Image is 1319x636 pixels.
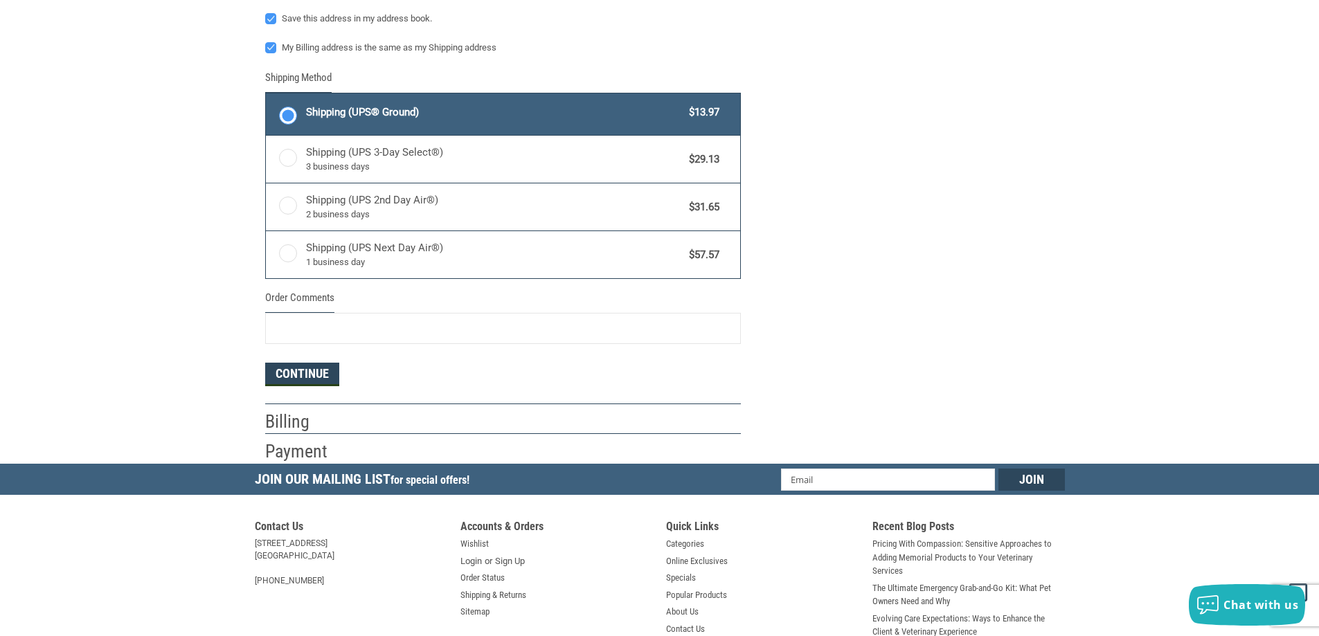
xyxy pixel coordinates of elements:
h5: Contact Us [255,520,447,537]
span: Shipping (UPS® Ground) [306,105,683,120]
a: The Ultimate Emergency Grab-and-Go Kit: What Pet Owners Need and Why [872,581,1065,608]
span: for special offers! [391,473,469,487]
span: $29.13 [683,152,720,167]
span: Shipping (UPS 2nd Day Air®) [306,192,683,221]
a: Contact Us [666,622,705,636]
a: Online Exclusives [666,554,728,568]
a: Sign Up [495,554,525,568]
span: $57.57 [683,247,720,263]
a: Wishlist [460,537,489,551]
address: [STREET_ADDRESS] [GEOGRAPHIC_DATA] [PHONE_NUMBER] [255,537,447,587]
a: Login [460,554,482,568]
span: $31.65 [683,199,720,215]
legend: Shipping Method [265,70,332,93]
h5: Accounts & Orders [460,520,653,537]
span: 1 business day [306,255,683,269]
label: My Billing address is the same as my Shipping address [265,42,741,53]
a: Sitemap [460,605,490,619]
h2: Payment [265,440,346,463]
a: About Us [666,605,699,619]
span: Chat with us [1223,597,1298,612]
legend: Order Comments [265,290,334,313]
span: Shipping (UPS 3-Day Select®) [306,145,683,174]
h2: Billing [265,410,346,433]
a: Pricing With Compassion: Sensitive Approaches to Adding Memorial Products to Your Veterinary Serv... [872,537,1065,578]
button: Chat with us [1189,584,1305,626]
h5: Join Our Mailing List [255,464,476,499]
h5: Recent Blog Posts [872,520,1065,537]
span: $13.97 [683,105,720,120]
a: Popular Products [666,588,727,602]
span: 3 business days [306,160,683,174]
span: Shipping (UPS Next Day Air®) [306,240,683,269]
a: Specials [666,571,696,585]
span: or [476,554,501,568]
a: Categories [666,537,704,551]
input: Email [781,469,995,491]
label: Save this address in my address book. [265,13,741,24]
input: Join [998,469,1065,491]
button: Continue [265,363,339,386]
a: Shipping & Returns [460,588,526,602]
h5: Quick Links [666,520,859,537]
a: Order Status [460,571,505,585]
span: 2 business days [306,208,683,221]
